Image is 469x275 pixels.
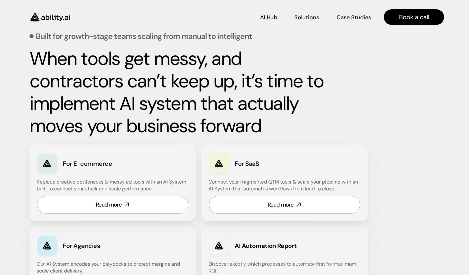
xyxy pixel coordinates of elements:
h4: Our AI System encodes your playbooks to protect margins and scale client delivery. [37,261,188,275]
strong: When tools get messy, and contractors can’t keep up, it’s time to implement AI system that actual... [30,46,328,138]
p: Book a call [399,13,429,21]
div: Read more [268,201,294,209]
h3: For Agencies [63,241,148,250]
h3: For SaaS [235,159,320,168]
a: AI Hub [260,12,277,23]
h4: Discover exactly which processes to automate first for maximum ROI. [209,261,360,275]
h4: Connect your fragmented GTM tools & scale your pipeline with an AI System that automates workflow... [209,179,363,193]
nav: Main navigation [79,9,444,25]
p: Solutions [294,14,319,21]
a: Case Studies [336,12,371,23]
p: Built for growth-stage teams scaling from manual to intelligent [36,32,252,40]
p: Case Studies [337,14,371,21]
h3: For E-commerce [63,159,148,168]
a: Solutions [294,12,319,23]
strong: AI Automation Report [235,242,297,250]
h4: Replace creative bottlenecks & messy ad tools with an AI System built to connect your stack and s... [37,179,187,193]
a: Read more [209,196,360,214]
p: AI Hub [260,14,277,21]
div: Read more [96,201,122,209]
a: Book a call [384,9,444,25]
a: Read more [37,196,188,214]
